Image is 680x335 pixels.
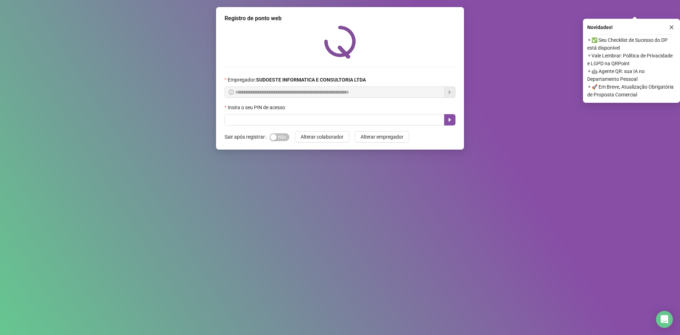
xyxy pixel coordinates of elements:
span: Alterar colaborador [301,133,344,141]
span: info-circle [229,90,234,95]
span: Novidades ! [587,23,613,31]
div: Open Intercom Messenger [656,311,673,328]
button: Alterar colaborador [295,131,349,143]
span: Empregador : [228,76,366,84]
img: QRPoint [324,26,356,58]
span: caret-right [447,117,453,123]
span: Alterar empregador [361,133,403,141]
label: Insira o seu PIN de acesso [225,104,290,111]
span: ⚬ 🚀 Em Breve, Atualização Obrigatória de Proposta Comercial [587,83,676,99]
button: Alterar empregador [355,131,409,143]
span: ⚬ 🤖 Agente QR: sua IA no Departamento Pessoal [587,67,676,83]
span: ⚬ Vale Lembrar: Política de Privacidade e LGPD na QRPoint [587,52,676,67]
strong: SUDOESTE INFORMATICA E CONSULTORIA LTDA [256,77,366,83]
span: ⚬ ✅ Seu Checklist de Sucesso do DP está disponível [587,36,676,52]
span: close [669,25,674,30]
div: Registro de ponto web [225,14,455,23]
label: Sair após registrar [225,131,270,143]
